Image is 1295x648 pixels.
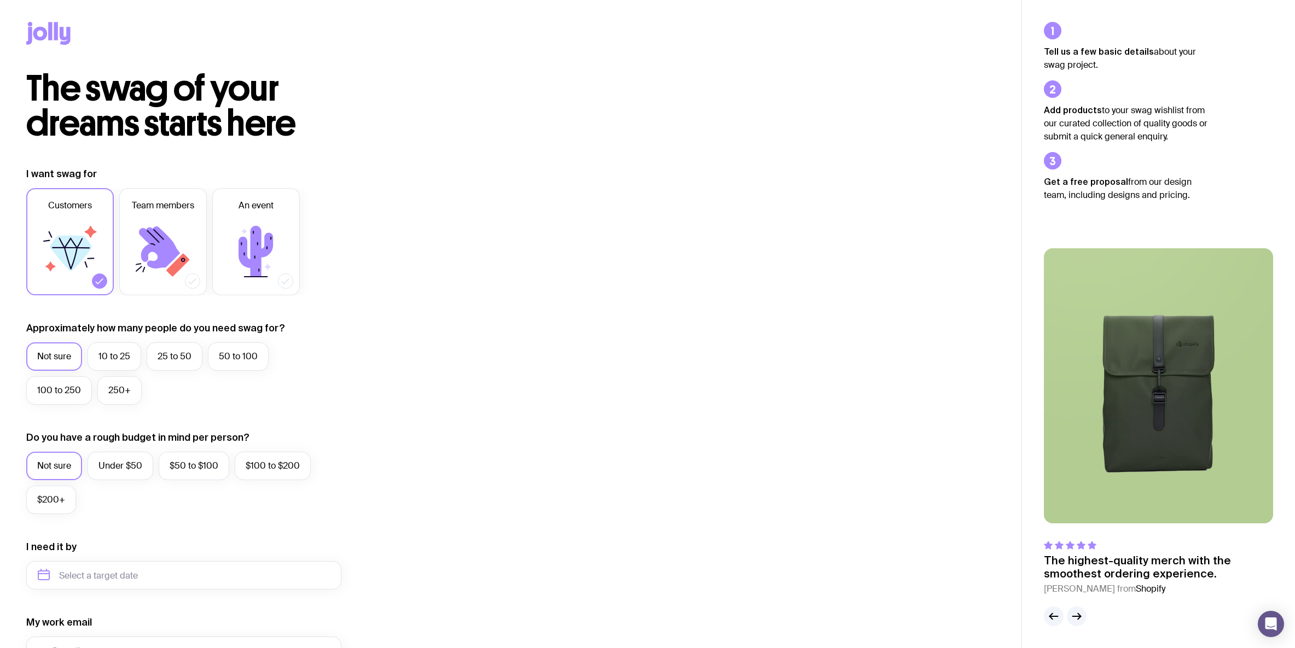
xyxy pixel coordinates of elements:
[26,540,77,553] label: I need it by
[1044,46,1154,56] strong: Tell us a few basic details
[26,167,97,180] label: I want swag for
[147,342,202,371] label: 25 to 50
[88,342,141,371] label: 10 to 25
[1044,582,1273,596] cite: [PERSON_NAME] from
[159,452,229,480] label: $50 to $100
[1044,45,1208,72] p: about your swag project.
[48,199,92,212] span: Customers
[26,342,82,371] label: Not sure
[1044,175,1208,202] p: from our design team, including designs and pricing.
[132,199,194,212] span: Team members
[26,452,82,480] label: Not sure
[26,376,92,405] label: 100 to 250
[26,67,296,145] span: The swag of your dreams starts here
[88,452,153,480] label: Under $50
[26,431,249,444] label: Do you have a rough budget in mind per person?
[97,376,142,405] label: 250+
[26,561,341,589] input: Select a target date
[235,452,311,480] label: $100 to $200
[26,616,92,629] label: My work email
[1044,105,1102,115] strong: Add products
[1044,554,1273,580] p: The highest-quality merch with the smoothest ordering experience.
[239,199,274,212] span: An event
[1044,103,1208,143] p: to your swag wishlist from our curated collection of quality goods or submit a quick general enqu...
[26,322,285,335] label: Approximately how many people do you need swag for?
[208,342,269,371] label: 50 to 100
[26,486,76,514] label: $200+
[1258,611,1284,637] div: Open Intercom Messenger
[1044,177,1128,186] strong: Get a free proposal
[1136,583,1165,594] span: Shopify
